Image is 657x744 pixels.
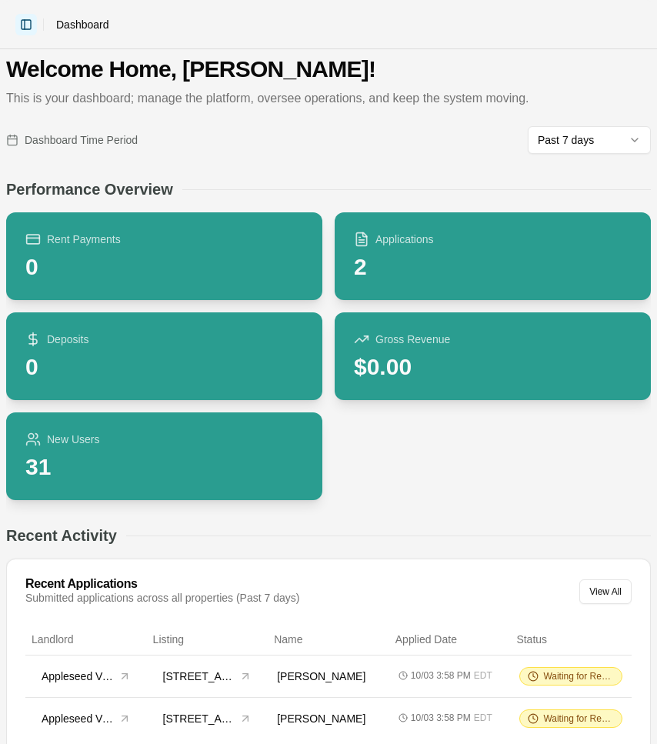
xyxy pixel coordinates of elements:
[25,590,299,606] div: Submitted applications across all properties (Past 7 days)
[354,253,434,281] div: 2
[474,712,492,724] span: EDT
[56,17,109,32] span: Dashboard
[395,633,457,646] span: Applied Date
[6,525,117,546] h2: Recent Activity
[579,579,632,604] button: View All
[543,712,614,725] span: Waiting for Review
[277,712,365,725] span: [PERSON_NAME]
[375,332,450,347] span: Gross Revenue
[6,55,651,83] h1: Welcome Home, [PERSON_NAME]!
[25,353,88,381] div: 0
[25,453,99,481] div: 31
[543,670,614,682] span: Waiting for Review
[25,132,138,148] span: Dashboard Time Period
[25,253,121,281] div: 0
[6,89,651,108] p: This is your dashboard; manage the platform, oversee operations, and keep the system moving.
[47,332,88,347] span: Deposits
[375,232,434,247] span: Applications
[47,232,121,247] span: Rent Payments
[156,707,259,730] button: [STREET_ADDRESS]
[42,711,115,726] span: Appleseed Ventures LLc
[274,633,302,646] span: Name
[42,669,115,684] span: Appleseed Ventures LLc
[354,353,450,381] div: $0.00
[6,178,173,200] h2: Performance Overview
[156,665,259,688] button: [STREET_ADDRESS]
[163,711,237,726] span: [STREET_ADDRESS]
[277,670,365,682] span: [PERSON_NAME]
[474,669,492,682] span: EDT
[47,432,99,447] span: New Users
[411,669,471,682] span: 10/03 3:58 PM
[32,633,74,646] span: Landlord
[25,578,299,590] div: Recent Applications
[56,17,109,32] nav: breadcrumb
[163,669,237,684] span: [STREET_ADDRESS]
[411,712,471,724] span: 10/03 3:58 PM
[153,633,184,646] span: Listing
[35,707,138,730] button: Appleseed Ventures LLc
[35,665,138,688] button: Appleseed Ventures LLc
[516,633,547,646] span: Status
